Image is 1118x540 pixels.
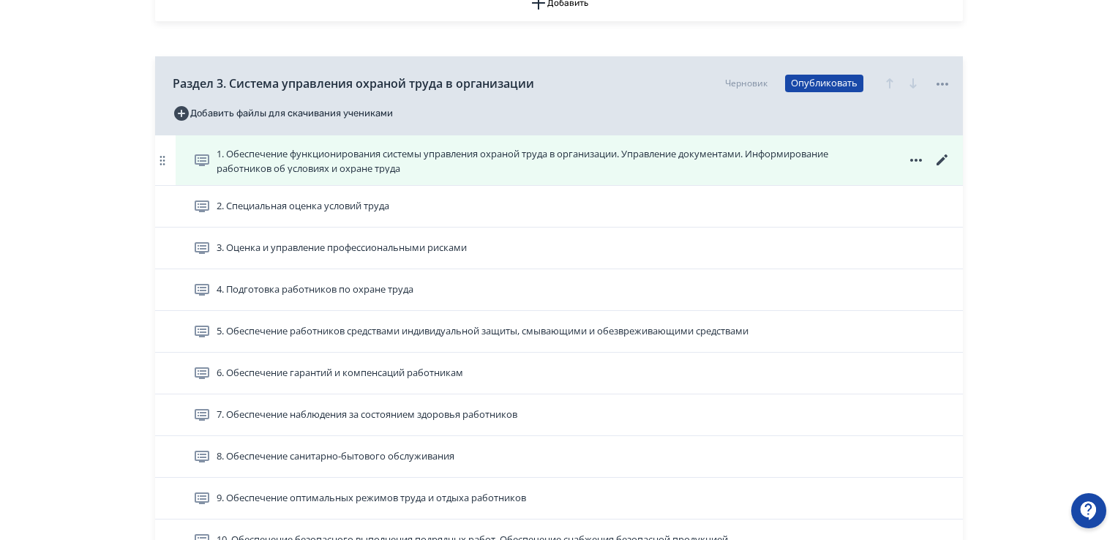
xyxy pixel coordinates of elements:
div: 9. Обеспечение оптимальных режимов труда и отдыха работников [155,478,963,520]
span: Раздел 3. Система управления охраной труда в организации [173,75,534,92]
span: 7. Обеспечение наблюдения за состоянием здоровья работников [217,408,517,422]
div: 3. Оценка и управление профессиональными рисками [155,228,963,269]
div: 1. Обеспечение функционирования системы управления охраной труда в организации. Управление докуме... [155,135,963,186]
span: 6. Обеспечение гарантий и компенсаций работникам [217,366,463,380]
span: 3. Оценка и управление профессиональными рисками [217,241,467,255]
div: 2. Специальная оценка условий труда [155,186,963,228]
div: 6. Обеспечение гарантий и компенсаций работникам [155,353,963,394]
div: 4. Подготовка работников по охране труда [155,269,963,311]
div: 5. Обеспечение работников средствами индивидуальной защиты, смывающими и обезвреживающими средствами [155,311,963,353]
div: 8. Обеспечение санитарно-бытового обслуживания [155,436,963,478]
div: 7. Обеспечение наблюдения за состоянием здоровья работников [155,394,963,436]
span: 2. Специальная оценка условий труда [217,199,389,214]
div: Черновик [725,77,768,90]
button: Опубликовать [785,75,863,92]
span: 4. Подготовка работников по охране труда [217,282,413,297]
span: 1. Обеспечение функционирования системы управления охраной труда в организации. Управление докуме... [217,147,875,173]
span: 5. Обеспечение работников средствами индивидуальной защиты, смывающими и обезвреживающими средствами [217,324,749,339]
button: Добавить файлы для скачивания учениками [173,102,393,125]
span: 8. Обеспечение санитарно-бытового обслуживания [217,449,454,464]
span: 9. Обеспечение оптимальных режимов труда и отдыха работников [217,491,526,506]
